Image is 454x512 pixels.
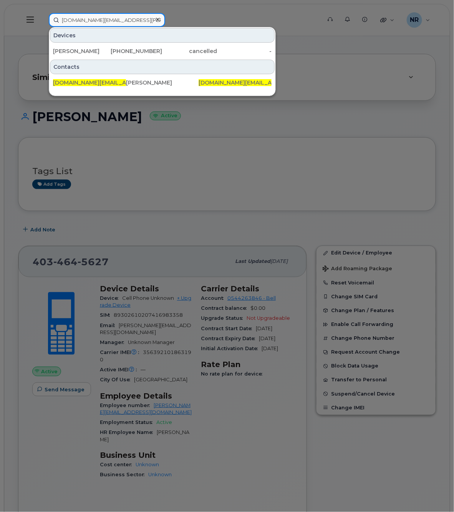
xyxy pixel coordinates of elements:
[108,47,162,55] div: [PHONE_NUMBER]
[217,47,272,55] div: -
[50,44,275,58] a: [PERSON_NAME][PHONE_NUMBER]cancelled-
[162,47,217,55] div: cancelled
[50,60,275,74] div: Contacts
[53,47,108,55] div: [PERSON_NAME]
[53,79,244,86] span: [DOMAIN_NAME][EMAIL_ADDRESS][PERSON_NAME][DOMAIN_NAME]
[50,28,275,43] div: Devices
[126,79,199,86] div: [PERSON_NAME]
[199,79,389,86] span: [DOMAIN_NAME][EMAIL_ADDRESS][PERSON_NAME][DOMAIN_NAME]
[50,76,275,90] a: [DOMAIN_NAME][EMAIL_ADDRESS][PERSON_NAME][DOMAIN_NAME][PERSON_NAME][DOMAIN_NAME][EMAIL_ADDRESS][P...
